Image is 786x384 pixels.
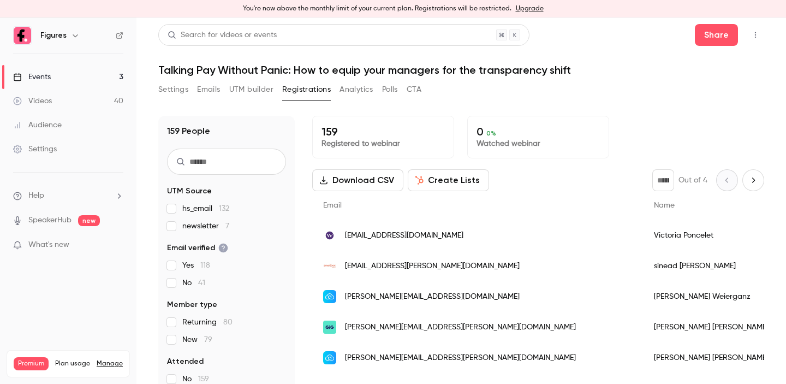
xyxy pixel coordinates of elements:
h6: Figures [40,30,67,41]
span: new [78,215,100,226]
span: Member type [167,299,217,310]
iframe: Noticeable Trigger [110,240,123,250]
span: New [182,334,212,345]
li: help-dropdown-opener [13,190,123,202]
button: Settings [158,81,188,98]
span: [PERSON_NAME][EMAIL_ADDRESS][DOMAIN_NAME] [345,291,520,303]
span: 118 [200,262,210,269]
span: UTM Source [167,186,212,197]
span: What's new [28,239,69,251]
p: 159 [321,125,445,138]
span: newsletter [182,221,229,232]
span: 79 [204,336,212,344]
div: Events [13,72,51,82]
span: Attended [167,356,204,367]
button: Emails [197,81,220,98]
div: Search for videos or events [168,29,277,41]
span: 159 [198,375,209,383]
a: Upgrade [516,4,544,13]
span: 80 [223,318,233,326]
span: 41 [198,279,205,287]
img: sendcloud.com [323,290,336,303]
p: Out of 4 [678,175,707,186]
div: Audience [13,120,62,131]
button: Next page [742,169,764,191]
span: [EMAIL_ADDRESS][PERSON_NAME][DOMAIN_NAME] [345,261,520,272]
button: CTA [407,81,421,98]
img: gig.com [323,321,336,334]
button: Share [695,24,738,46]
p: Watched webinar [477,138,600,149]
h1: 159 People [167,125,210,138]
span: Email verified [167,243,228,253]
span: 0 % [486,129,496,137]
span: Returning [182,317,233,328]
button: Analytics [340,81,373,98]
button: Registrations [282,81,331,98]
h1: Talking Pay Without Panic: How to equip your managers for the transparency shift [158,63,764,76]
span: Yes [182,260,210,271]
span: Name [654,202,675,209]
a: SpeakerHub [28,215,72,226]
button: Create Lists [408,169,489,191]
p: 0 [477,125,600,138]
p: Registered to webinar [321,138,445,149]
span: No [182,277,205,288]
span: Plan usage [55,359,90,368]
span: [EMAIL_ADDRESS][DOMAIN_NAME] [345,230,463,241]
button: Polls [382,81,398,98]
a: Manage [97,359,123,368]
img: smartbox.com [323,259,336,273]
span: [PERSON_NAME][EMAIL_ADDRESS][PERSON_NAME][DOMAIN_NAME] [345,352,576,364]
img: sendcloud.com [323,351,336,364]
div: Videos [13,96,52,107]
button: UTM builder [229,81,273,98]
span: [PERSON_NAME][EMAIL_ADDRESS][PERSON_NAME][DOMAIN_NAME] [345,322,576,333]
img: wavestone.com [323,229,336,242]
span: 7 [225,222,229,230]
span: Help [28,190,44,202]
span: Premium [14,357,49,370]
div: Settings [13,144,57,155]
button: Download CSV [312,169,403,191]
span: 132 [219,205,229,212]
span: hs_email [182,203,229,214]
img: Figures [14,27,31,44]
span: Email [323,202,342,209]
